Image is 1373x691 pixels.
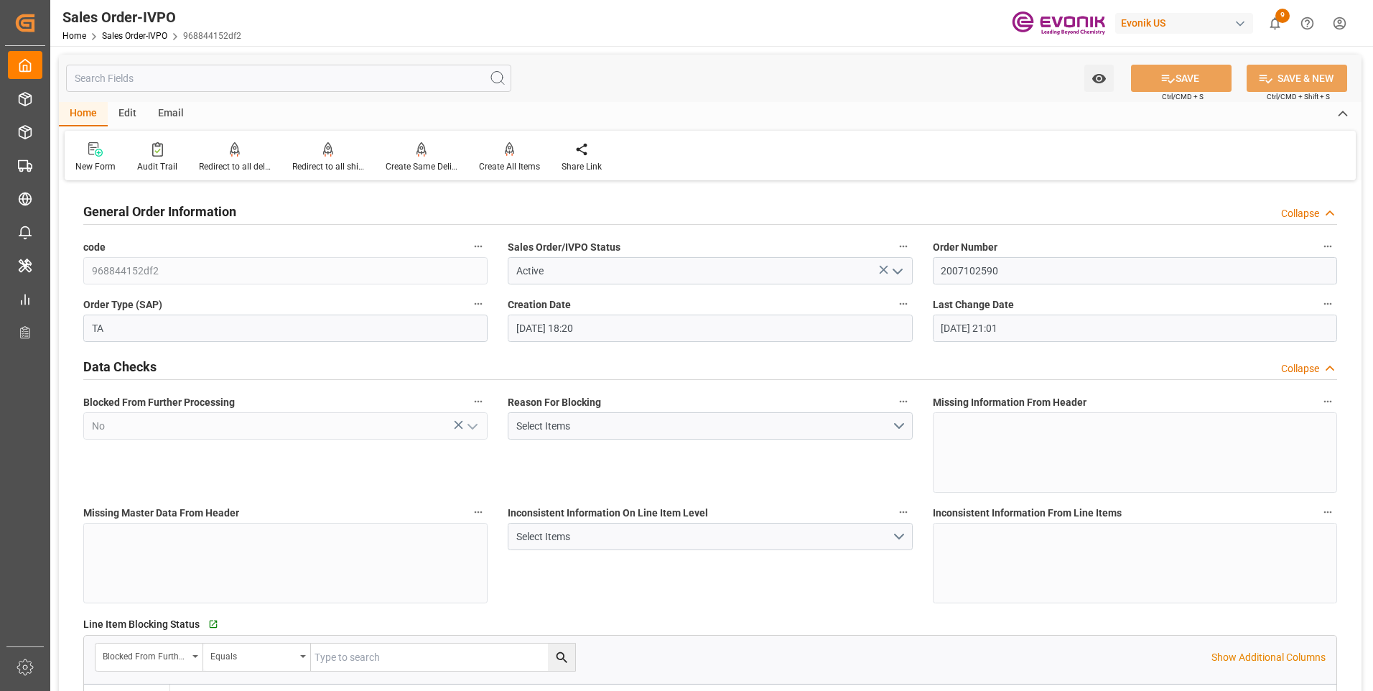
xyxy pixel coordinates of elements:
[469,237,488,256] button: code
[199,160,271,173] div: Redirect to all deliveries
[62,31,86,41] a: Home
[508,523,912,550] button: open menu
[548,644,575,671] button: search button
[83,357,157,376] h2: Data Checks
[933,240,997,255] span: Order Number
[203,644,311,671] button: open menu
[508,412,912,440] button: open menu
[508,240,620,255] span: Sales Order/IVPO Status
[83,617,200,632] span: Line Item Blocking Status
[1012,11,1105,36] img: Evonik-brand-mark-Deep-Purple-RGB.jpeg_1700498283.jpeg
[1115,9,1259,37] button: Evonik US
[1211,650,1326,665] p: Show Additional Columns
[508,315,912,342] input: MM-DD-YYYY HH:MM
[83,240,106,255] span: code
[933,315,1337,342] input: MM-DD-YYYY HH:MM
[137,160,177,173] div: Audit Trail
[1247,65,1347,92] button: SAVE & NEW
[1162,91,1204,102] span: Ctrl/CMD + S
[885,260,907,282] button: open menu
[1281,361,1319,376] div: Collapse
[508,395,601,410] span: Reason For Blocking
[62,6,241,28] div: Sales Order-IVPO
[1115,13,1253,34] div: Evonik US
[108,102,147,126] div: Edit
[1318,392,1337,411] button: Missing Information From Header
[461,415,483,437] button: open menu
[96,644,203,671] button: open menu
[469,503,488,521] button: Missing Master Data From Header
[1084,65,1114,92] button: open menu
[83,202,236,221] h2: General Order Information
[102,31,167,41] a: Sales Order-IVPO
[1275,9,1290,23] span: 9
[83,395,235,410] span: Blocked From Further Processing
[894,295,913,313] button: Creation Date
[1281,206,1319,221] div: Collapse
[1267,91,1330,102] span: Ctrl/CMD + Shift + S
[508,297,571,312] span: Creation Date
[1259,7,1291,40] button: show 9 new notifications
[59,102,108,126] div: Home
[83,297,162,312] span: Order Type (SAP)
[75,160,116,173] div: New Form
[479,160,540,173] div: Create All Items
[1318,295,1337,313] button: Last Change Date
[1318,237,1337,256] button: Order Number
[292,160,364,173] div: Redirect to all shipments
[933,395,1086,410] span: Missing Information From Header
[562,160,602,173] div: Share Link
[1131,65,1232,92] button: SAVE
[933,297,1014,312] span: Last Change Date
[66,65,511,92] input: Search Fields
[894,392,913,411] button: Reason For Blocking
[894,503,913,521] button: Inconsistent Information On Line Item Level
[103,646,187,663] div: Blocked From Further Processing
[933,506,1122,521] span: Inconsistent Information From Line Items
[210,646,295,663] div: Equals
[1318,503,1337,521] button: Inconsistent Information From Line Items
[516,529,892,544] div: Select Items
[894,237,913,256] button: Sales Order/IVPO Status
[311,644,575,671] input: Type to search
[1291,7,1323,40] button: Help Center
[516,419,892,434] div: Select Items
[147,102,195,126] div: Email
[508,506,708,521] span: Inconsistent Information On Line Item Level
[386,160,457,173] div: Create Same Delivery Date
[469,392,488,411] button: Blocked From Further Processing
[469,295,488,313] button: Order Type (SAP)
[83,506,239,521] span: Missing Master Data From Header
